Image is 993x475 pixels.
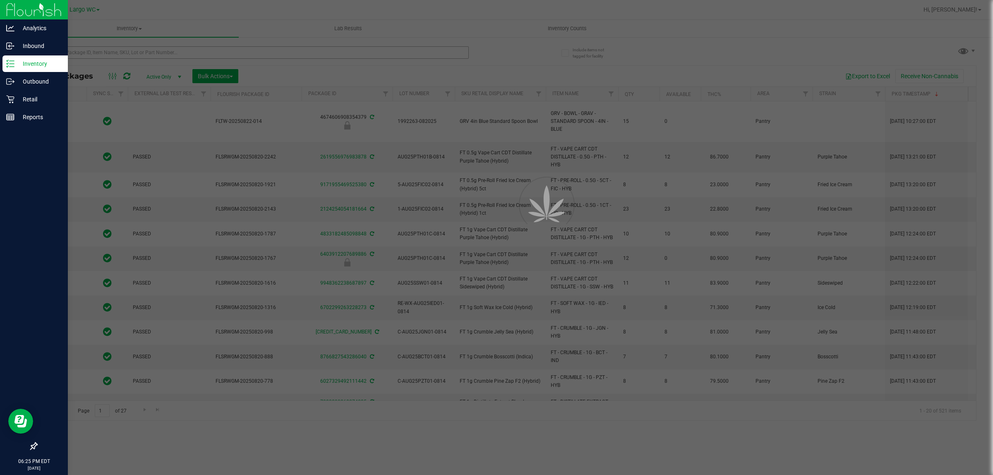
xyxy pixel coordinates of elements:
[6,113,14,121] inline-svg: Reports
[6,24,14,32] inline-svg: Analytics
[14,59,64,69] p: Inventory
[14,112,64,122] p: Reports
[6,42,14,50] inline-svg: Inbound
[4,458,64,465] p: 06:25 PM EDT
[6,60,14,68] inline-svg: Inventory
[8,409,33,434] iframe: Resource center
[6,95,14,103] inline-svg: Retail
[14,77,64,86] p: Outbound
[6,77,14,86] inline-svg: Outbound
[14,23,64,33] p: Analytics
[4,465,64,471] p: [DATE]
[14,41,64,51] p: Inbound
[14,94,64,104] p: Retail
